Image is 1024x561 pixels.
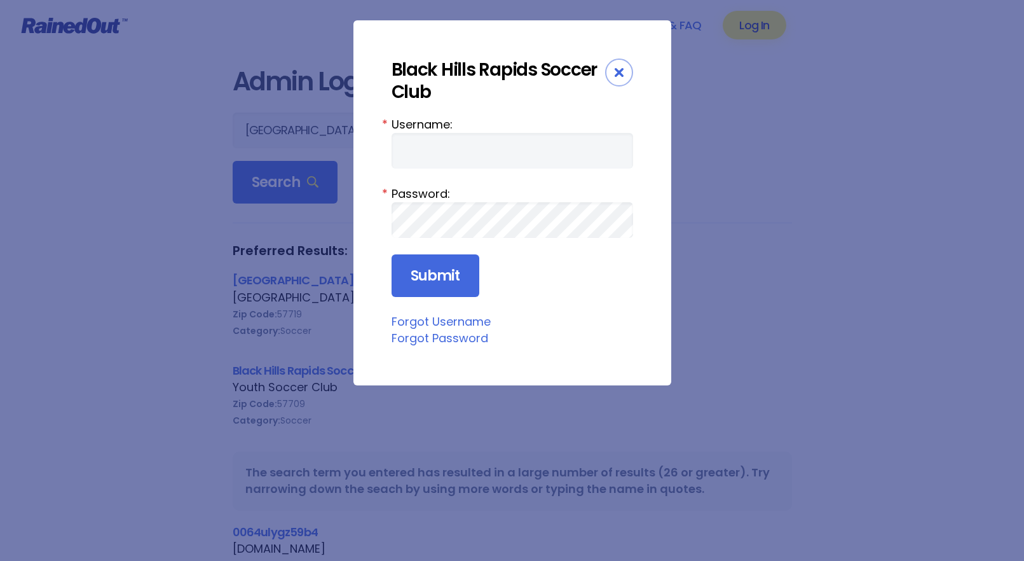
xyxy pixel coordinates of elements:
input: Submit [392,254,479,298]
div: Close [605,59,633,87]
a: Forgot Username [392,314,491,329]
label: Password: [392,185,633,202]
div: Black Hills Rapids Soccer Club [392,59,605,103]
label: Username: [392,116,633,133]
a: Forgot Password [392,330,488,346]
